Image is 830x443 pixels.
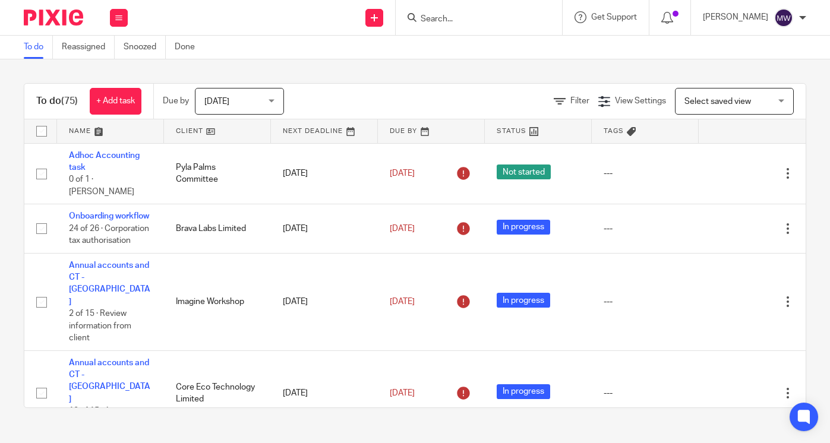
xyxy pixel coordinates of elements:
[604,387,687,399] div: ---
[24,36,53,59] a: To do
[604,296,687,308] div: ---
[61,96,78,106] span: (75)
[604,128,624,134] span: Tags
[271,204,378,253] td: [DATE]
[69,359,150,403] a: Annual accounts and CT - [GEOGRAPHIC_DATA]
[163,95,189,107] p: Due by
[684,97,751,106] span: Select saved view
[124,36,166,59] a: Snoozed
[271,143,378,204] td: [DATE]
[390,169,415,178] span: [DATE]
[175,36,204,59] a: Done
[497,293,550,308] span: In progress
[615,97,666,105] span: View Settings
[164,350,271,435] td: Core Eco Technology Limited
[497,220,550,235] span: In progress
[62,36,115,59] a: Reassigned
[390,389,415,397] span: [DATE]
[271,350,378,435] td: [DATE]
[390,224,415,233] span: [DATE]
[604,167,687,179] div: ---
[164,204,271,253] td: Brava Labs Limited
[164,253,271,350] td: Imagine Workshop
[497,384,550,399] span: In progress
[204,97,229,106] span: [DATE]
[703,11,768,23] p: [PERSON_NAME]
[69,151,140,172] a: Adhoc Accounting task
[419,14,526,25] input: Search
[570,97,589,105] span: Filter
[69,224,149,245] span: 24 of 26 · Corporation tax authorisation
[271,253,378,350] td: [DATE]
[591,13,637,21] span: Get Support
[390,298,415,306] span: [DATE]
[69,309,131,342] span: 2 of 15 · Review information from client
[69,407,141,428] span: 12 of 15 · Accounts Submission
[604,223,687,235] div: ---
[497,164,551,179] span: Not started
[69,261,150,306] a: Annual accounts and CT - [GEOGRAPHIC_DATA]
[774,8,793,27] img: svg%3E
[69,212,149,220] a: Onboarding workflow
[24,10,83,26] img: Pixie
[36,95,78,107] h1: To do
[90,88,141,115] a: + Add task
[69,175,134,196] span: 0 of 1 · [PERSON_NAME]
[164,143,271,204] td: Pyla Palms Committee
